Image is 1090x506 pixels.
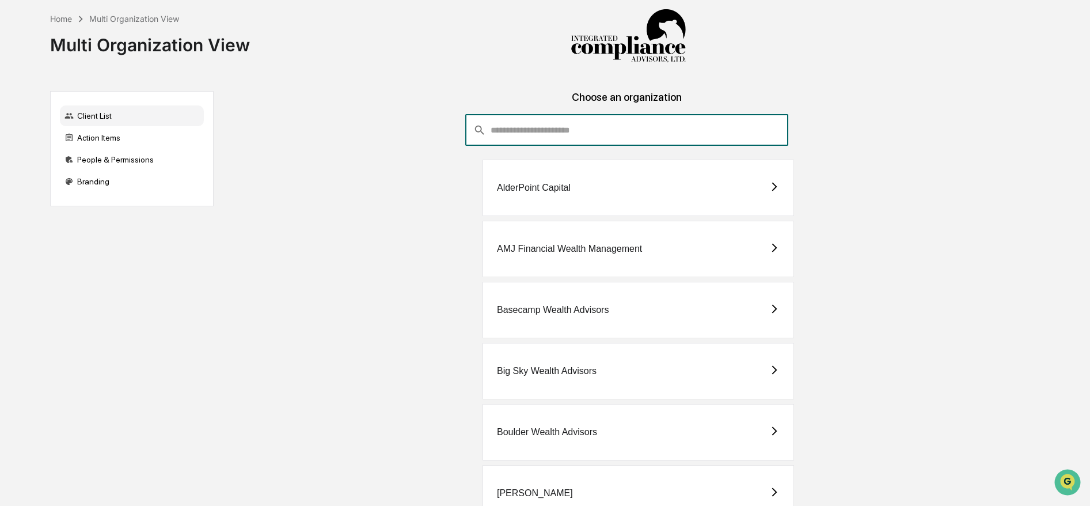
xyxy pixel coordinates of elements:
div: Choose an organization [223,91,1031,115]
a: Powered byPylon [81,195,139,204]
a: 🖐️Preclearance [7,141,79,161]
a: 🗄️Attestations [79,141,147,161]
div: [PERSON_NAME] [497,488,573,499]
span: Preclearance [23,145,74,157]
div: Home [50,14,72,24]
div: Branding [60,171,204,192]
a: 🔎Data Lookup [7,163,77,183]
img: 1746055101610-c473b297-6a78-478c-a979-82029cc54cd1 [12,88,32,109]
div: consultant-dashboard__filter-organizations-search-bar [465,115,788,146]
input: Clear [30,52,190,65]
img: Integrated Compliance Advisors [571,9,686,63]
div: We're available if you need us! [39,100,146,109]
button: Start new chat [196,92,210,105]
p: How can we help? [12,24,210,43]
span: Attestations [95,145,143,157]
div: Action Items [60,127,204,148]
div: 🔎 [12,168,21,178]
div: Start new chat [39,88,189,100]
div: Basecamp Wealth Advisors [497,305,609,315]
span: Pylon [115,195,139,204]
div: AMJ Financial Wealth Management [497,244,642,254]
div: Client List [60,105,204,126]
div: Multi Organization View [50,25,250,55]
span: Data Lookup [23,167,73,179]
div: Big Sky Wealth Advisors [497,366,597,376]
div: 🗄️ [83,146,93,156]
div: AlderPoint Capital [497,183,571,193]
div: Boulder Wealth Advisors [497,427,597,437]
iframe: Open customer support [1053,468,1084,499]
div: People & Permissions [60,149,204,170]
div: Multi Organization View [89,14,179,24]
div: 🖐️ [12,146,21,156]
